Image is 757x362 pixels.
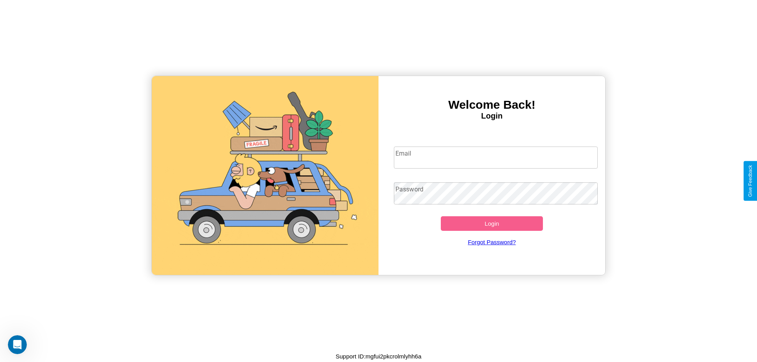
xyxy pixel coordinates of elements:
div: Give Feedback [748,165,753,197]
h3: Welcome Back! [378,98,605,111]
img: gif [152,76,378,275]
p: Support ID: mgfui2pkcrolmlyhh6a [336,351,421,362]
button: Login [441,216,543,231]
a: Forgot Password? [390,231,594,253]
h4: Login [378,111,605,121]
iframe: Intercom live chat [8,335,27,354]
